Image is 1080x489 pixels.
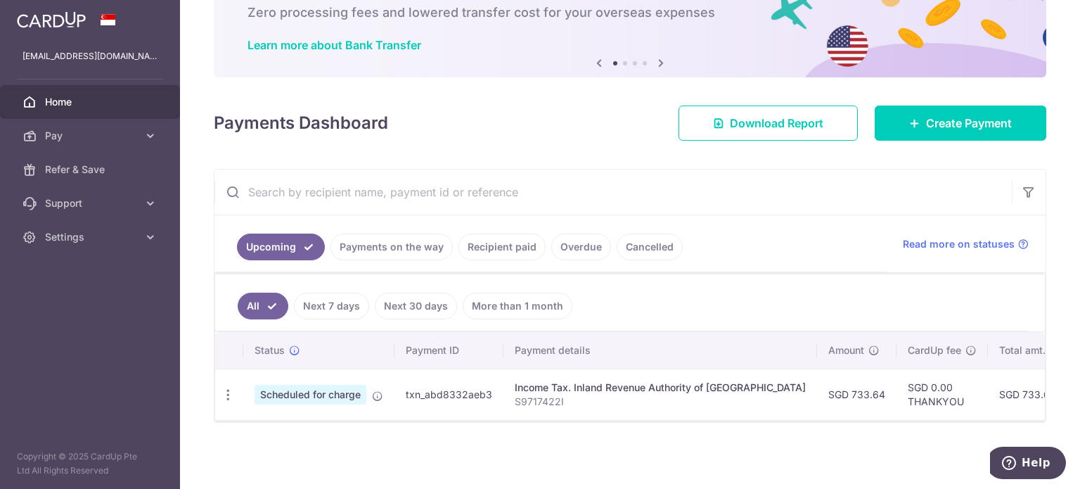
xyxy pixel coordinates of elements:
[730,115,823,132] span: Download Report
[990,447,1066,482] iframe: Opens a widget where you can find more information
[247,4,1012,21] h6: Zero processing fees and lowered transfer cost for your overseas expenses
[551,234,611,260] a: Overdue
[330,234,453,260] a: Payments on the way
[247,38,421,52] a: Learn more about Bank Transfer
[999,343,1046,357] span: Total amt.
[255,385,366,405] span: Scheduled for charge
[617,234,683,260] a: Cancelled
[394,332,503,369] th: Payment ID
[214,170,1012,215] input: Search by recipient name, payment id or reference
[463,293,572,319] a: More than 1 month
[679,106,858,141] a: Download Report
[903,237,1029,251] a: Read more on statuses
[458,234,546,260] a: Recipient paid
[828,343,864,357] span: Amount
[22,49,157,63] p: [EMAIL_ADDRESS][DOMAIN_NAME]
[214,110,388,136] h4: Payments Dashboard
[903,237,1015,251] span: Read more on statuses
[394,369,503,420] td: txn_abd8332aeb3
[17,11,86,28] img: CardUp
[45,163,138,177] span: Refer & Save
[255,343,285,357] span: Status
[503,332,817,369] th: Payment details
[238,293,288,319] a: All
[896,369,988,420] td: SGD 0.00 THANKYOU
[515,381,806,395] div: Income Tax. Inland Revenue Authority of [GEOGRAPHIC_DATA]
[45,129,138,143] span: Pay
[45,95,138,109] span: Home
[45,230,138,244] span: Settings
[375,293,457,319] a: Next 30 days
[817,369,896,420] td: SGD 733.64
[515,395,806,409] p: S9717422I
[908,343,961,357] span: CardUp fee
[926,115,1012,132] span: Create Payment
[875,106,1046,141] a: Create Payment
[237,234,325,260] a: Upcoming
[45,196,138,210] span: Support
[294,293,369,319] a: Next 7 days
[988,369,1072,420] td: SGD 733.64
